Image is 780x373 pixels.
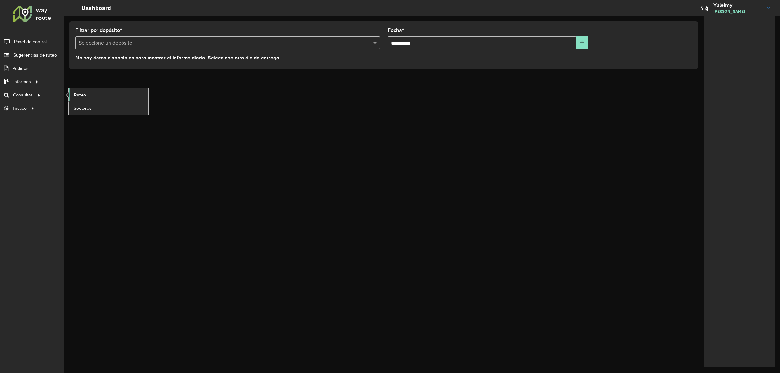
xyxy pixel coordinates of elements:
[75,5,111,12] h2: Dashboard
[75,26,122,34] label: Filtrar por depósito
[12,65,29,72] span: Pedidos
[698,1,712,15] a: Contacto rápido
[12,105,27,112] span: Táctico
[13,52,57,58] span: Sugerencias de ruteo
[713,8,762,14] span: [PERSON_NAME]
[576,36,588,49] button: Choose Date
[75,54,280,62] label: No hay datos disponibles para mostrar el informe diario. Seleccione otro día de entrega.
[14,38,47,45] span: Panel de control
[69,102,148,115] a: Sectores
[713,2,762,8] h3: Yuleimy
[13,92,33,98] span: Consultas
[74,92,86,98] span: Ruteo
[13,78,31,85] span: Informes
[69,88,148,101] a: Ruteo
[388,26,404,34] label: Fecha
[74,105,92,112] span: Sectores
